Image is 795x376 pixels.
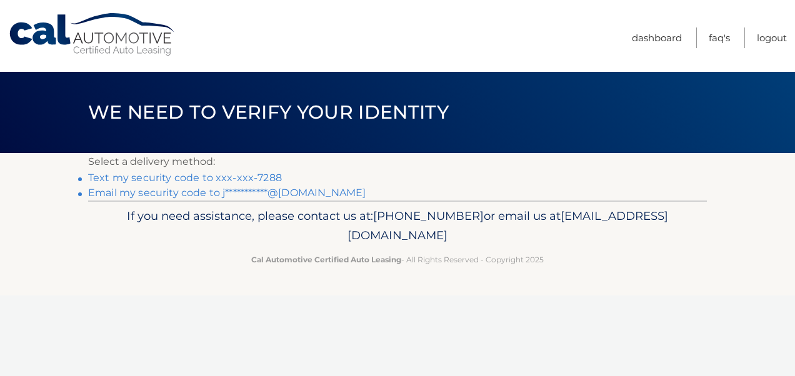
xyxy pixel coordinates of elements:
a: FAQ's [709,27,730,48]
span: We need to verify your identity [88,101,449,124]
a: Logout [757,27,787,48]
strong: Cal Automotive Certified Auto Leasing [251,255,401,264]
a: Cal Automotive [8,12,177,57]
p: Select a delivery method: [88,153,707,171]
p: - All Rights Reserved - Copyright 2025 [96,253,699,266]
a: Text my security code to xxx-xxx-7288 [88,172,282,184]
p: If you need assistance, please contact us at: or email us at [96,206,699,246]
a: Dashboard [632,27,682,48]
span: [PHONE_NUMBER] [373,209,484,223]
